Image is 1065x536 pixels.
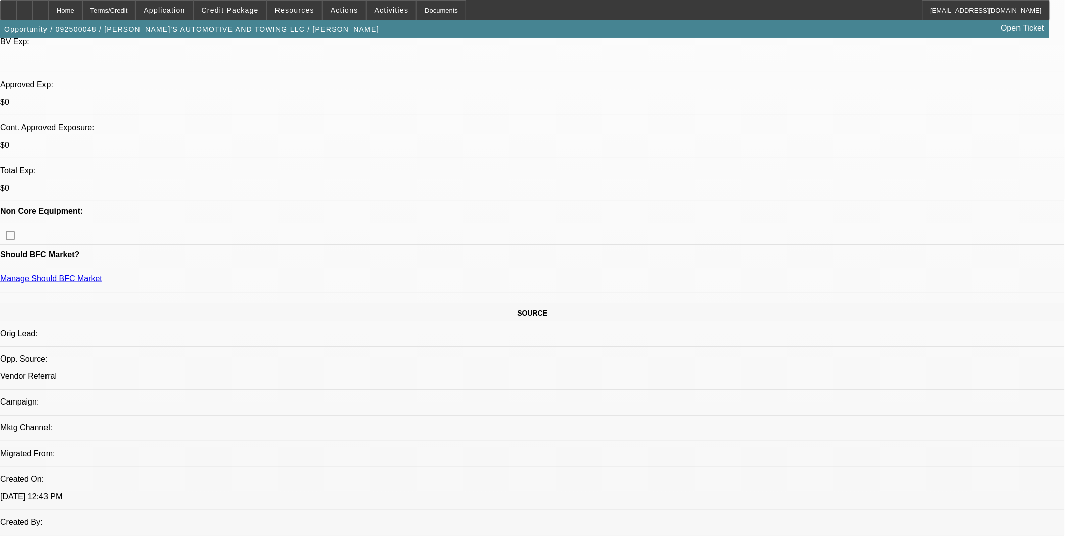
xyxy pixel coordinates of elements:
button: Resources [267,1,322,20]
button: Actions [323,1,366,20]
span: Activities [375,6,409,14]
button: Activities [367,1,416,20]
span: Actions [331,6,358,14]
button: Credit Package [194,1,266,20]
span: Opportunity / 092500048 / [PERSON_NAME]'S AUTOMOTIVE AND TOWING LLC / [PERSON_NAME] [4,25,379,33]
button: Application [136,1,193,20]
span: Credit Package [202,6,259,14]
span: SOURCE [518,309,548,317]
a: Open Ticket [997,20,1048,37]
span: Resources [275,6,314,14]
span: Application [144,6,185,14]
